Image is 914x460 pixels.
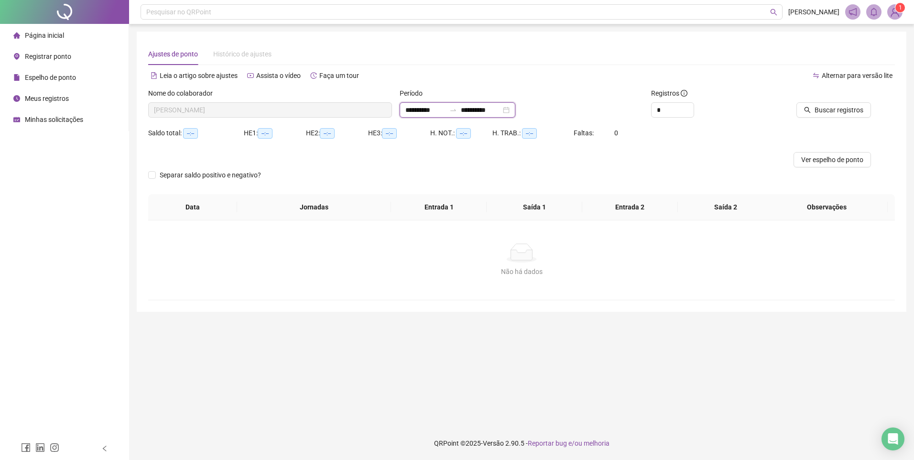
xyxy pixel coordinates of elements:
span: clock-circle [13,95,20,102]
img: 89977 [888,5,902,19]
button: Buscar registros [796,102,871,118]
span: --:-- [382,128,397,139]
span: info-circle [681,90,687,97]
span: left [101,445,108,452]
span: youtube [247,72,254,79]
span: Assista o vídeo [256,72,301,79]
span: search [804,107,811,113]
span: --:-- [183,128,198,139]
span: notification [849,8,857,16]
span: Alternar para versão lite [822,72,892,79]
span: [PERSON_NAME] [788,7,839,17]
span: Leia o artigo sobre ajustes [160,72,238,79]
span: --:-- [258,128,272,139]
span: Meus registros [25,95,69,102]
span: Faltas: [574,129,595,137]
div: HE 2: [306,128,368,139]
span: Observações [774,202,880,212]
span: linkedin [35,443,45,452]
span: Registros [651,88,687,99]
div: H. TRAB.: [492,128,574,139]
span: Histórico de ajustes [213,50,272,58]
div: Open Intercom Messenger [881,427,904,450]
span: swap [813,72,819,79]
span: instagram [50,443,59,452]
span: JONATHAN DOS SANTOS CHAGAS DE SANTANA [154,103,386,117]
span: Ver espelho de ponto [801,154,863,165]
span: environment [13,53,20,60]
span: 1 [899,4,902,11]
span: Minhas solicitações [25,116,83,123]
span: file-text [151,72,157,79]
span: Espelho de ponto [25,74,76,81]
div: H. NOT.: [430,128,492,139]
th: Saída 1 [487,194,582,220]
span: Separar saldo positivo e negativo? [156,170,265,180]
span: to [449,106,457,114]
sup: Atualize o seu contato no menu Meus Dados [895,3,905,12]
th: Entrada 1 [391,194,487,220]
span: search [770,9,777,16]
span: --:-- [320,128,335,139]
span: Ajustes de ponto [148,50,198,58]
span: home [13,32,20,39]
th: Jornadas [237,194,391,220]
span: 0 [614,129,618,137]
th: Observações [766,194,888,220]
button: Ver espelho de ponto [794,152,871,167]
span: Faça um tour [319,72,359,79]
th: Saída 2 [678,194,773,220]
span: facebook [21,443,31,452]
span: history [310,72,317,79]
th: Entrada 2 [582,194,678,220]
div: HE 1: [244,128,306,139]
span: schedule [13,116,20,123]
footer: QRPoint © 2025 - 2.90.5 - [129,427,914,460]
span: file [13,74,20,81]
label: Período [400,88,429,99]
span: bell [870,8,878,16]
span: Registrar ponto [25,53,71,60]
div: HE 3: [368,128,430,139]
span: Página inicial [25,32,64,39]
div: Não há dados [160,266,883,277]
span: Buscar registros [815,105,863,115]
span: --:-- [522,128,537,139]
th: Data [148,194,237,220]
span: Reportar bug e/ou melhoria [528,439,609,447]
span: --:-- [456,128,471,139]
span: swap-right [449,106,457,114]
label: Nome do colaborador [148,88,219,99]
div: Saldo total: [148,128,244,139]
span: Versão [483,439,504,447]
